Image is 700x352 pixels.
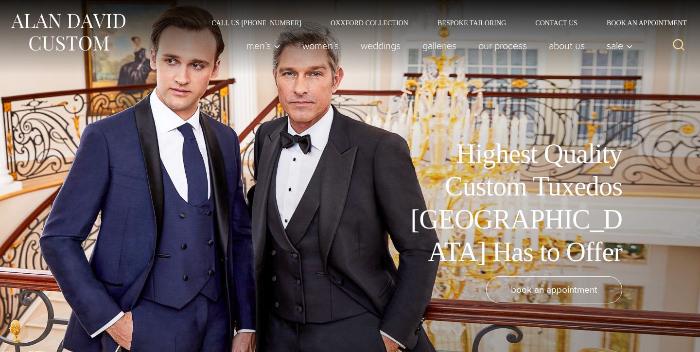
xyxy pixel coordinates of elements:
[197,19,690,26] nav: Secondary Navigation
[292,36,350,55] a: Women’s
[521,19,592,26] a: Contact Us
[423,19,521,26] a: Bespoke Tailoring
[538,36,596,55] a: About Us
[350,36,412,55] a: weddings
[197,19,316,26] a: Call Us [PHONE_NUMBER]
[667,34,690,57] button: View Search Form
[511,282,597,297] span: book an appointment
[468,36,538,55] a: Our Process
[486,276,622,303] a: book an appointment
[316,19,423,26] a: Oxxford Collection
[607,41,633,51] span: Sale
[246,41,280,51] span: Men’s
[592,19,690,26] a: Book an Appointment
[10,11,126,54] img: Alan David Custom
[403,138,622,268] h1: Highest Quality Custom Tuxedos [GEOGRAPHIC_DATA] Has to Offer
[236,36,638,55] nav: Primary Navigation
[412,36,468,55] a: Galleries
